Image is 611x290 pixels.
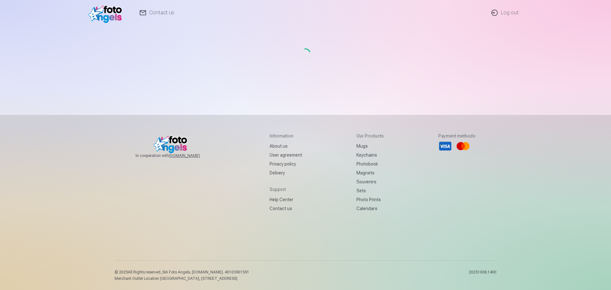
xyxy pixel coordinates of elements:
h5: Support [270,186,302,193]
a: Delivery [270,168,302,177]
a: Photo prints [356,195,384,204]
p: 20251008.1400 [469,270,496,281]
a: About us [270,142,302,151]
a: Calendars [356,204,384,213]
a: Photobook [356,159,384,168]
a: [DOMAIN_NAME] [169,153,215,158]
span: In cooperation with [136,153,215,158]
img: /fa1 [88,3,125,23]
a: Keychains [356,151,384,159]
a: Magnets [356,168,384,177]
a: Mugs [356,142,384,151]
a: Souvenirs [356,177,384,186]
a: Help Center [270,195,302,204]
li: Mastercard [456,139,470,153]
a: Privacy policy [270,159,302,168]
a: User agreement [270,151,302,159]
p: © 2025 All Rights reserved. , [115,270,249,275]
h5: Information [270,133,302,139]
a: Sets [356,186,384,195]
a: Contact us [270,204,302,213]
h5: Payment methods [438,133,475,139]
span: SIA Foto Angels, [DOMAIN_NAME]. 40103901591 [162,270,249,274]
p: Merchant Outlet Location [GEOGRAPHIC_DATA], [STREET_ADDRESS] [115,276,249,281]
h5: Our products [356,133,384,139]
li: Visa [438,139,452,153]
